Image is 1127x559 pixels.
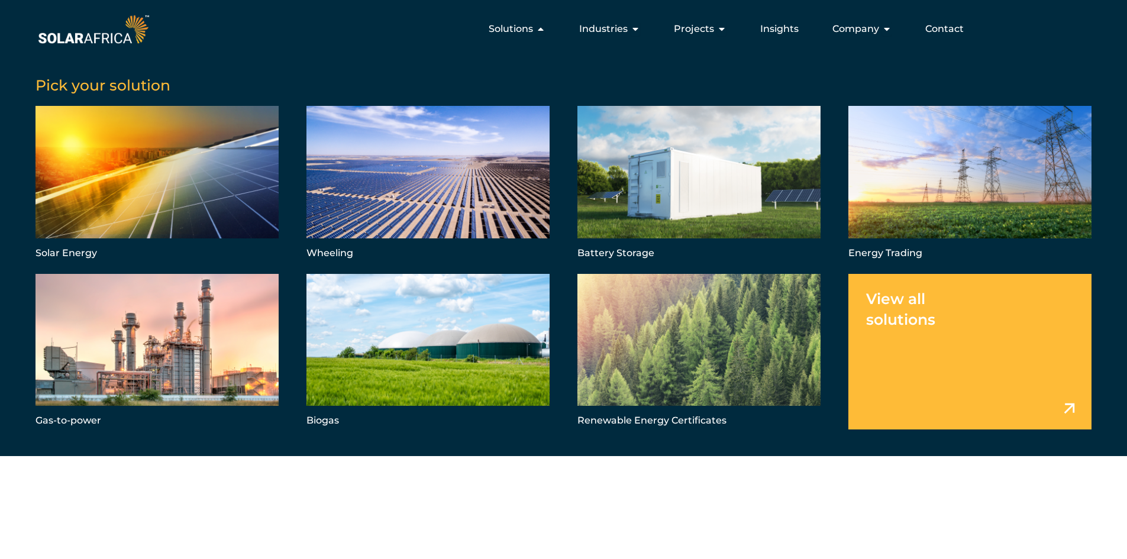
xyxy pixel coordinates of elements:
[35,76,1092,94] h5: Pick your solution
[674,22,714,36] span: Projects
[151,17,973,41] nav: Menu
[760,22,799,36] a: Insights
[151,17,973,41] div: Menu Toggle
[848,274,1092,429] a: View all solutions
[925,22,964,36] a: Contact
[579,22,628,36] span: Industries
[35,106,279,261] a: Solar Energy
[489,22,533,36] span: Solutions
[35,486,1126,495] h5: SolarAfrica is proudly affiliated with
[832,22,879,36] span: Company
